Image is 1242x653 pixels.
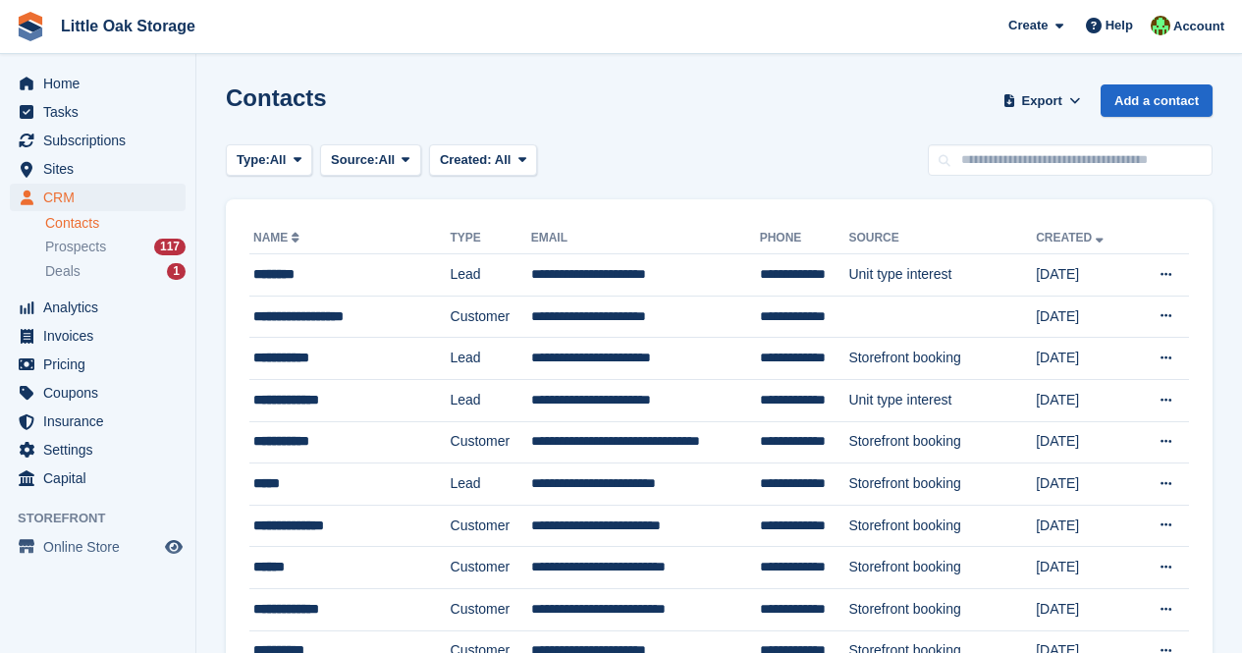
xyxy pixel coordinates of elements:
span: Create [1008,16,1048,35]
span: All [379,150,396,170]
span: Prospects [45,238,106,256]
a: menu [10,322,186,350]
td: Customer [451,547,531,589]
button: Source: All [320,144,421,177]
span: Storefront [18,509,195,528]
a: Contacts [45,214,186,233]
td: Customer [451,421,531,463]
a: menu [10,70,186,97]
td: [DATE] [1036,547,1133,589]
td: [DATE] [1036,296,1133,338]
td: Storefront booking [848,547,1036,589]
th: Phone [760,223,849,254]
td: [DATE] [1036,338,1133,380]
img: Michael Aujla [1151,16,1170,35]
td: Customer [451,296,531,338]
a: menu [10,379,186,407]
td: Storefront booking [848,463,1036,506]
span: CRM [43,184,161,211]
a: Little Oak Storage [53,10,203,42]
button: Created: All [429,144,537,177]
span: Subscriptions [43,127,161,154]
a: Created [1036,231,1107,245]
td: Lead [451,338,531,380]
th: Source [848,223,1036,254]
td: Customer [451,505,531,547]
span: Deals [45,262,81,281]
span: Capital [43,464,161,492]
a: menu [10,155,186,183]
span: Coupons [43,379,161,407]
td: [DATE] [1036,254,1133,297]
a: menu [10,464,186,492]
td: Lead [451,254,531,297]
td: Storefront booking [848,421,1036,463]
span: All [495,152,512,167]
span: Export [1022,91,1062,111]
div: 1 [167,263,186,280]
span: Analytics [43,294,161,321]
span: Created: [440,152,492,167]
button: Export [999,84,1085,117]
span: Settings [43,436,161,463]
a: menu [10,351,186,378]
td: [DATE] [1036,588,1133,630]
span: Pricing [43,351,161,378]
span: Account [1173,17,1224,36]
td: [DATE] [1036,463,1133,506]
span: Sites [43,155,161,183]
td: Unit type interest [848,254,1036,297]
a: menu [10,184,186,211]
a: menu [10,127,186,154]
a: menu [10,408,186,435]
a: Deals 1 [45,261,186,282]
td: Lead [451,379,531,421]
h1: Contacts [226,84,327,111]
td: [DATE] [1036,421,1133,463]
th: Email [531,223,760,254]
td: Customer [451,588,531,630]
td: Unit type interest [848,379,1036,421]
a: menu [10,533,186,561]
span: Online Store [43,533,161,561]
button: Type: All [226,144,312,177]
td: Storefront booking [848,588,1036,630]
a: Add a contact [1101,84,1213,117]
span: Invoices [43,322,161,350]
span: Type: [237,150,270,170]
span: All [270,150,287,170]
span: Source: [331,150,378,170]
th: Type [451,223,531,254]
span: Home [43,70,161,97]
a: menu [10,294,186,321]
span: Tasks [43,98,161,126]
span: Help [1106,16,1133,35]
div: 117 [154,239,186,255]
td: Storefront booking [848,338,1036,380]
a: Preview store [162,535,186,559]
td: [DATE] [1036,379,1133,421]
td: Storefront booking [848,505,1036,547]
a: Prospects 117 [45,237,186,257]
a: menu [10,98,186,126]
img: stora-icon-8386f47178a22dfd0bd8f6a31ec36ba5ce8667c1dd55bd0f319d3a0aa187defe.svg [16,12,45,41]
td: Lead [451,463,531,506]
a: menu [10,436,186,463]
a: Name [253,231,303,245]
td: [DATE] [1036,505,1133,547]
span: Insurance [43,408,161,435]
